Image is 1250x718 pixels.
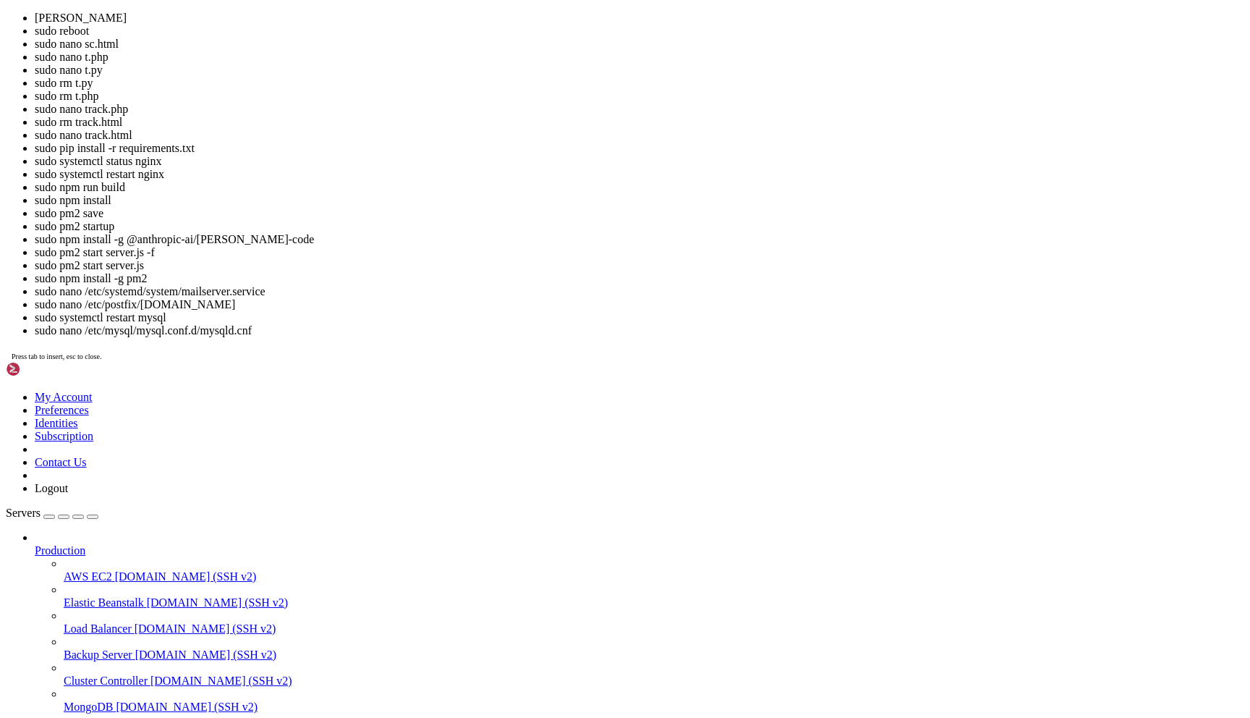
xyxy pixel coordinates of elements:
[127,129,133,140] span: _
[75,162,81,173] span: \
[64,649,1244,662] a: Backup Server [DOMAIN_NAME] (SSH v2)
[191,117,197,128] span: _
[249,151,255,162] span: _
[318,195,324,206] span: g
[214,162,220,173] span: _
[81,195,87,206] span: s
[260,218,266,229] span: r
[208,218,214,229] span: e
[35,233,1244,246] li: sudo npm install -g @anthropic-ai/[PERSON_NAME]-code
[12,117,17,128] span: _
[35,116,1244,129] li: sudo rm track.html
[6,195,12,206] span: T
[208,162,214,173] span: _
[174,151,179,162] span: /
[110,162,116,173] span: >
[295,174,301,185] span: \
[6,28,1060,39] x-row: 153 updates can be applied immediately.
[6,62,1060,72] x-row: 10 additional security updates can be applied with ESM Apps.
[87,151,93,162] span: _
[162,218,168,229] span: l
[69,218,75,229] span: x
[226,195,231,206] span: u
[35,259,1244,272] li: sudo pm2 start server.js
[35,544,85,557] span: Production
[243,162,249,173] span: _
[260,174,266,185] span: /
[41,162,46,173] span: \
[87,195,93,206] span: e
[127,218,133,229] span: s
[116,162,122,173] span: _
[64,570,1244,583] a: AWS EC2 [DOMAIN_NAME] (SSH v2)
[220,162,226,173] span: /
[29,140,35,151] span: \
[139,218,145,229] span: t
[104,174,110,185] span: /
[64,675,1244,688] a: Cluster Controller [DOMAIN_NAME] (SSH v2)
[135,622,276,635] span: [DOMAIN_NAME] (SSH v2)
[162,129,168,140] span: _
[185,162,191,173] span: |
[35,77,1244,90] li: sudo rm t.py
[35,417,78,429] a: Identities
[139,174,145,185] span: /
[203,129,208,140] span: _
[162,195,168,206] span: n
[64,151,69,162] span: /
[75,195,81,206] span: b
[237,162,243,173] span: _
[115,570,257,583] span: [DOMAIN_NAME] (SSH v2)
[197,195,203,206] span: U
[116,218,122,229] span: h
[243,218,249,229] span: p
[139,195,145,206] span: e
[81,218,87,229] span: s
[289,162,295,173] span: _
[145,218,150,229] span: h
[35,430,93,442] a: Subscription
[260,151,266,162] span: _
[220,218,226,229] span: l
[162,162,168,173] span: _
[41,140,46,151] span: \
[64,117,69,128] span: _
[122,195,127,206] span: b
[98,174,104,185] span: \
[249,162,255,173] span: _
[64,195,69,206] span: w
[278,162,284,173] span: _
[133,129,139,140] span: _
[214,129,220,140] span: _
[179,195,185,206] span: h
[174,117,179,128] span: .
[93,218,98,229] span: a
[87,162,93,173] span: _
[243,129,249,140] span: _
[145,162,150,173] span: /
[93,162,98,173] span: _
[35,246,1244,259] li: sudo pm2 start server.js -f
[110,129,116,140] span: _
[312,195,318,206] span: a
[162,151,168,162] span: /
[168,218,174,229] span: a
[64,609,1244,635] li: Load Balancer [DOMAIN_NAME] (SSH v2)
[174,140,179,151] span: _
[220,140,226,151] span: \
[35,51,1244,64] li: sudo nano t.php
[35,162,41,173] span: /
[185,195,191,206] span: e
[35,25,1244,38] li: sudo reboot
[191,218,197,229] span: t
[243,151,249,162] span: \
[69,151,75,162] span: \
[58,162,64,173] span: /
[98,129,104,140] span: _
[12,195,17,206] span: h
[46,174,52,185] span: \
[69,140,75,151] span: /
[260,140,266,151] span: \
[191,129,197,140] span: /
[104,151,110,162] span: /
